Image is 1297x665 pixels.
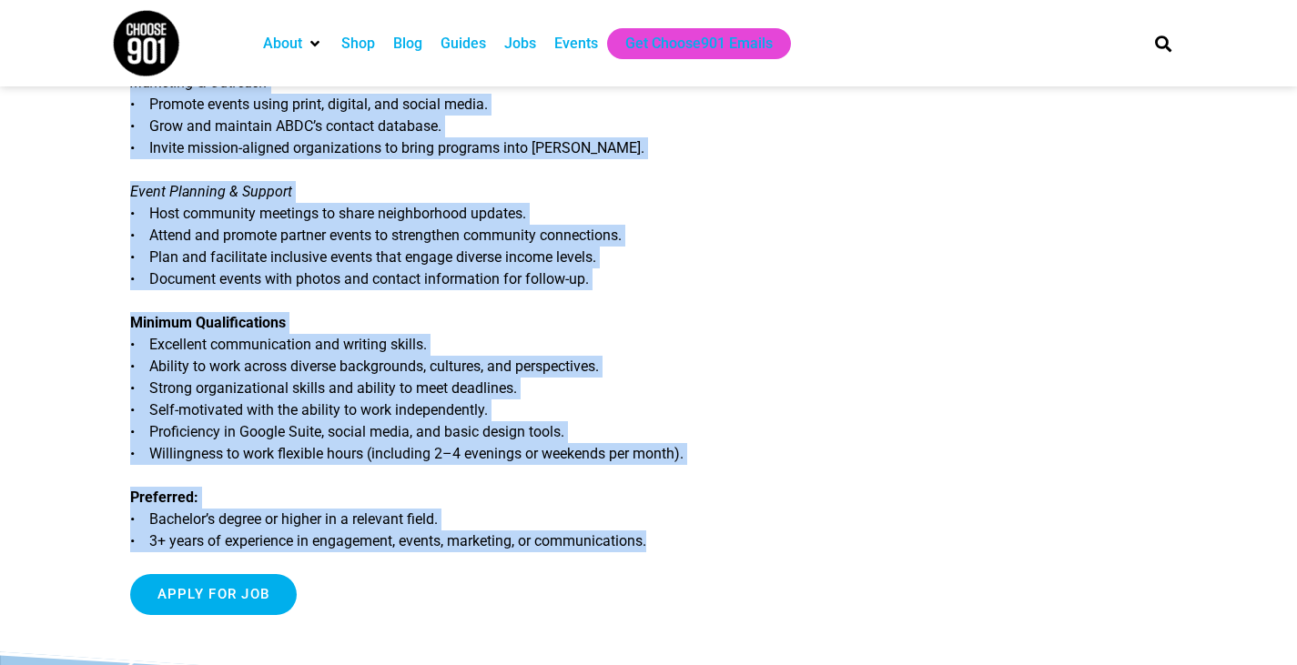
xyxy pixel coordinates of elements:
input: Apply for job [130,574,298,615]
em: Event Planning & Support [130,183,292,200]
a: Guides [441,33,486,55]
p: • Excellent communication and writing skills. • Ability to work across diverse backgrounds, cultu... [130,312,834,465]
a: About [263,33,302,55]
a: Get Choose901 Emails [625,33,773,55]
div: Search [1148,28,1178,58]
a: Shop [341,33,375,55]
strong: Preferred: [130,489,198,506]
p: • Promote events using print, digital, and social media. • Grow and maintain ABDC’s contact datab... [130,72,834,159]
p: • Bachelor’s degree or higher in a relevant field. • 3+ years of experience in engagement, events... [130,487,834,552]
div: About [254,28,332,59]
a: Blog [393,33,422,55]
a: Jobs [504,33,536,55]
nav: Main nav [254,28,1124,59]
p: • Host community meetings to share neighborhood updates. • Attend and promote partner events to s... [130,181,834,290]
a: Events [554,33,598,55]
strong: Minimum Qualifications [130,314,286,331]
